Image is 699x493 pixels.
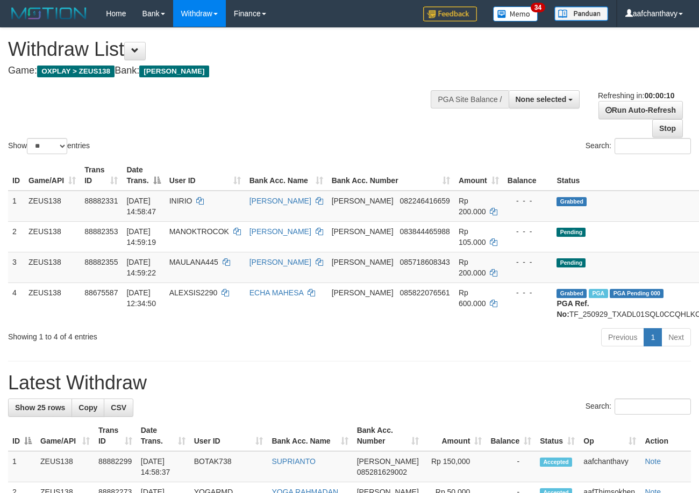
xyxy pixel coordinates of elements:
[459,288,486,308] span: Rp 600.000
[8,282,24,324] td: 4
[557,289,587,298] span: Grabbed
[8,451,36,482] td: 1
[503,160,553,191] th: Balance
[493,6,538,21] img: Button%20Memo.svg
[400,258,450,266] span: Copy 085718608343 to clipboard
[509,90,580,108] button: None selected
[126,197,156,216] span: [DATE] 14:58:47
[353,421,423,451] th: Bank Acc. Number: activate to sort column ascending
[400,197,450,205] span: Copy 082246416659 to clipboard
[122,160,165,191] th: Date Trans.: activate to sort column descending
[111,403,126,412] span: CSV
[554,6,608,21] img: panduan.png
[557,228,586,237] span: Pending
[579,421,640,451] th: Op: activate to sort column ascending
[486,421,536,451] th: Balance: activate to sort column ascending
[8,191,24,222] td: 1
[357,468,407,476] span: Copy 085281629002 to clipboard
[267,421,352,451] th: Bank Acc. Name: activate to sort column ascending
[8,372,691,394] h1: Latest Withdraw
[508,226,548,237] div: - - -
[84,227,118,236] span: 88882353
[272,457,315,466] a: SUPRIANTO
[8,160,24,191] th: ID
[508,287,548,298] div: - - -
[644,91,674,100] strong: 00:00:10
[644,328,662,346] a: 1
[508,195,548,206] div: - - -
[169,227,229,236] span: MANOKTROCOK
[423,421,487,451] th: Amount: activate to sort column ascending
[84,258,118,266] span: 88882355
[24,221,80,252] td: ZEUS138
[169,197,192,205] span: INIRIO
[601,328,644,346] a: Previous
[84,197,118,205] span: 88882331
[423,451,487,482] td: Rp 150,000
[459,258,486,277] span: Rp 200.000
[652,119,683,137] a: Stop
[598,91,674,100] span: Refreshing in:
[557,299,589,318] b: PGA Ref. No:
[536,421,579,451] th: Status: activate to sort column ascending
[459,227,486,247] span: Rp 105.000
[508,257,548,267] div: - - -
[137,421,190,451] th: Date Trans.: activate to sort column ascending
[332,197,394,205] span: [PERSON_NAME]
[24,160,80,191] th: Game/API: activate to sort column ascending
[486,451,536,482] td: -
[332,258,394,266] span: [PERSON_NAME]
[249,258,311,266] a: [PERSON_NAME]
[8,138,90,154] label: Show entries
[249,227,311,236] a: [PERSON_NAME]
[190,451,268,482] td: BOTAK738
[169,258,218,266] span: MAULANA445
[327,160,454,191] th: Bank Acc. Number: activate to sort column ascending
[610,289,664,298] span: PGA Pending
[459,197,486,216] span: Rp 200.000
[8,252,24,282] td: 3
[94,421,137,451] th: Trans ID: activate to sort column ascending
[531,3,545,12] span: 34
[598,101,683,119] a: Run Auto-Refresh
[15,403,65,412] span: Show 25 rows
[400,288,450,297] span: Copy 085822076561 to clipboard
[557,258,586,267] span: Pending
[8,66,455,76] h4: Game: Bank:
[615,138,691,154] input: Search:
[249,288,303,297] a: ECHA MAHESA
[332,288,394,297] span: [PERSON_NAME]
[190,421,268,451] th: User ID: activate to sort column ascending
[249,197,311,205] a: [PERSON_NAME]
[586,138,691,154] label: Search:
[540,458,572,467] span: Accepted
[8,5,90,21] img: MOTION_logo.png
[24,252,80,282] td: ZEUS138
[37,66,115,77] span: OXPLAY > ZEUS138
[586,398,691,415] label: Search:
[332,227,394,236] span: [PERSON_NAME]
[139,66,209,77] span: [PERSON_NAME]
[24,191,80,222] td: ZEUS138
[431,90,508,108] div: PGA Site Balance /
[245,160,327,191] th: Bank Acc. Name: activate to sort column ascending
[84,288,118,297] span: 88675587
[557,197,587,206] span: Grabbed
[36,451,94,482] td: ZEUS138
[8,398,72,417] a: Show 25 rows
[589,289,608,298] span: Marked by aafpengsreynich
[126,288,156,308] span: [DATE] 12:34:50
[126,227,156,247] span: [DATE] 14:59:19
[79,403,97,412] span: Copy
[126,258,156,277] span: [DATE] 14:59:22
[104,398,133,417] a: CSV
[72,398,104,417] a: Copy
[454,160,503,191] th: Amount: activate to sort column ascending
[169,288,218,297] span: ALEXSIS2290
[423,6,477,21] img: Feedback.jpg
[579,451,640,482] td: aafchanthavy
[8,421,36,451] th: ID: activate to sort column descending
[516,95,567,104] span: None selected
[661,328,691,346] a: Next
[645,457,661,466] a: Note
